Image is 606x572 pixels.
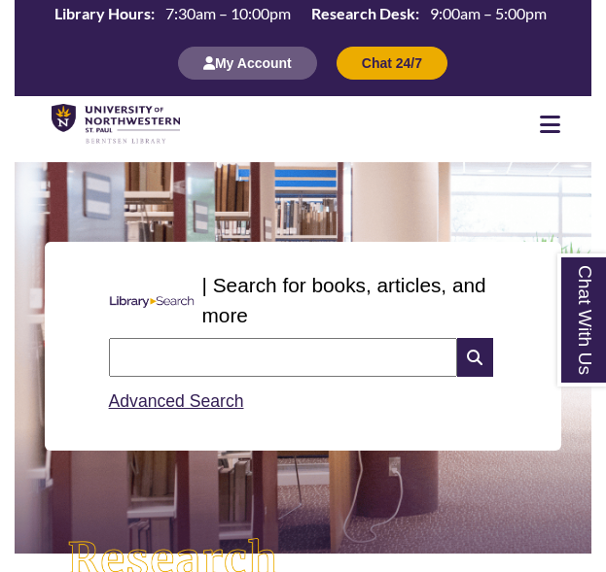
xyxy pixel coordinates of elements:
a: Chat 24/7 [337,54,447,71]
p: | Search for books, articles, and more [202,270,506,330]
a: My Account [178,54,317,71]
th: Research Desk: [303,3,422,24]
a: Hours Today [47,3,554,26]
span: 9:00am – 5:00pm [430,4,547,22]
span: 7:30am – 10:00pm [165,4,291,22]
img: Libary Search [101,288,202,317]
button: My Account [178,47,317,80]
table: Hours Today [47,3,554,24]
a: Advanced Search [109,391,244,411]
i: Search [457,338,493,377]
button: Chat 24/7 [337,47,447,80]
img: UNWSP Library Logo [52,104,180,145]
th: Library Hours: [47,3,158,24]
